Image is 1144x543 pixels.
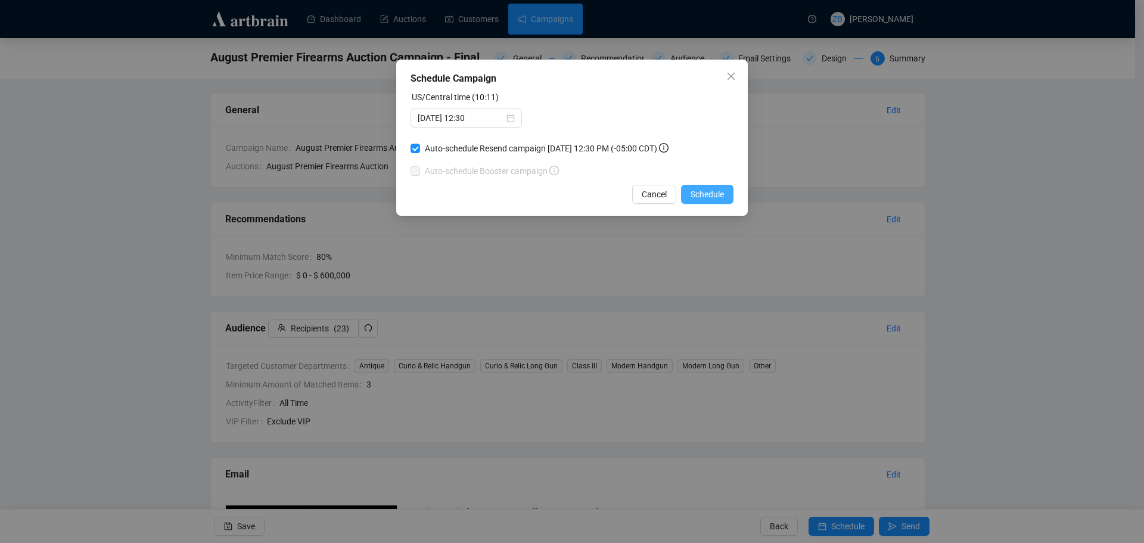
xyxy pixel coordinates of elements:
input: Select date [418,111,504,125]
div: Schedule Campaign [411,72,733,86]
span: info-circle [549,166,559,175]
label: US/Central time (10:11) [412,92,499,102]
span: Cancel [642,188,667,201]
span: Auto-schedule Booster campaign [420,165,564,178]
button: Schedule [681,185,733,204]
button: Close [722,67,741,86]
span: info-circle [659,143,669,153]
span: Auto-schedule Resend campaign [DATE] 12:30 PM (-05:00 CDT) [420,142,673,155]
span: close [726,72,736,81]
button: Cancel [632,185,676,204]
span: Schedule [691,188,724,201]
